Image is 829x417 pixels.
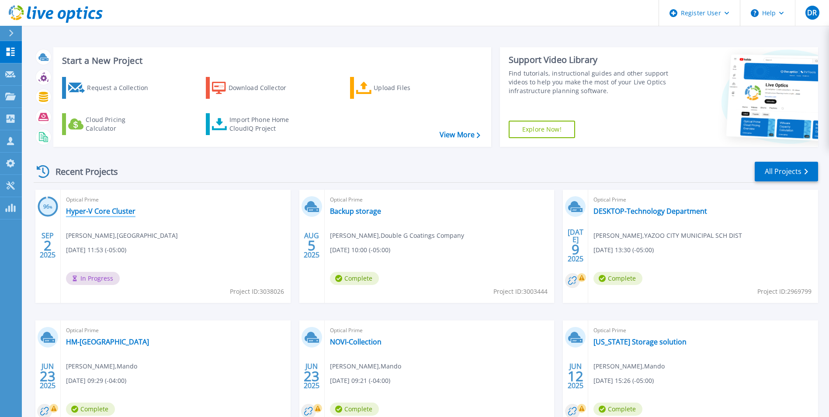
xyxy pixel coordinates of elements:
div: Download Collector [229,79,298,97]
span: Optical Prime [593,195,813,205]
span: [PERSON_NAME] , Mando [593,361,665,371]
span: Complete [593,272,642,285]
span: Complete [330,403,379,416]
div: JUN 2025 [39,360,56,392]
span: [DATE] 15:26 (-05:00) [593,376,654,386]
span: DR [807,9,817,16]
span: 2 [44,242,52,249]
a: Explore Now! [509,121,575,138]
span: Project ID: 3003444 [493,287,548,296]
span: [PERSON_NAME] , YAZOO CITY MUNICIPAL SCH DIST [593,231,742,240]
span: Optical Prime [66,326,285,335]
a: NOVI-Collection [330,337,382,346]
div: Upload Files [374,79,444,97]
h3: Start a New Project [62,56,480,66]
a: DESKTOP-Technology Department [593,207,707,215]
div: Cloud Pricing Calculator [86,115,156,133]
span: 5 [308,242,316,249]
span: [PERSON_NAME] , Double G Coatings Company [330,231,464,240]
a: [US_STATE] Storage solution [593,337,687,346]
div: AUG 2025 [303,229,320,261]
span: [DATE] 10:00 (-05:00) [330,245,390,255]
span: Complete [66,403,115,416]
div: Request a Collection [87,79,157,97]
span: 23 [40,372,55,380]
span: [PERSON_NAME] , Mando [66,361,137,371]
span: 23 [304,372,319,380]
span: Optical Prime [330,326,549,335]
span: [PERSON_NAME] , [GEOGRAPHIC_DATA] [66,231,178,240]
span: Optical Prime [330,195,549,205]
div: SEP 2025 [39,229,56,261]
span: Project ID: 2969799 [757,287,812,296]
span: [DATE] 09:29 (-04:00) [66,376,126,386]
span: Project ID: 3038026 [230,287,284,296]
a: Hyper-V Core Cluster [66,207,135,215]
div: Support Video Library [509,54,671,66]
h3: 96 [38,202,58,212]
div: JUN 2025 [567,360,584,392]
span: 12 [568,372,583,380]
span: In Progress [66,272,120,285]
span: % [49,205,52,209]
span: Optical Prime [593,326,813,335]
span: [PERSON_NAME] , Mando [330,361,401,371]
a: Cloud Pricing Calculator [62,113,160,135]
span: [DATE] 13:30 (-05:00) [593,245,654,255]
a: Request a Collection [62,77,160,99]
a: HM-[GEOGRAPHIC_DATA] [66,337,149,346]
div: Find tutorials, instructional guides and other support videos to help you make the most of your L... [509,69,671,95]
a: Backup storage [330,207,381,215]
a: Download Collector [206,77,303,99]
span: 9 [572,246,579,253]
span: Complete [593,403,642,416]
div: Import Phone Home CloudIQ Project [229,115,298,133]
a: All Projects [755,162,818,181]
span: [DATE] 11:53 (-05:00) [66,245,126,255]
div: [DATE] 2025 [567,229,584,261]
a: View More [440,131,480,139]
a: Upload Files [350,77,447,99]
span: [DATE] 09:21 (-04:00) [330,376,390,386]
span: Optical Prime [66,195,285,205]
div: JUN 2025 [303,360,320,392]
span: Complete [330,272,379,285]
div: Recent Projects [34,161,130,182]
